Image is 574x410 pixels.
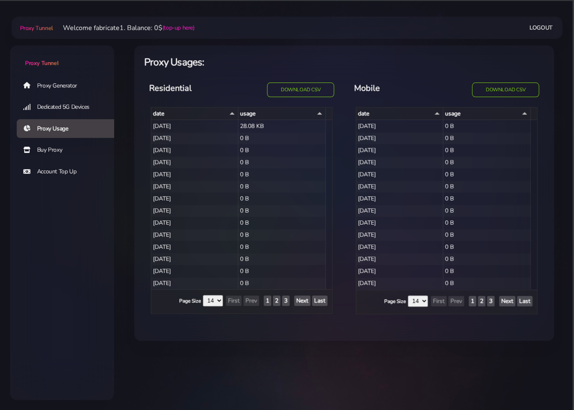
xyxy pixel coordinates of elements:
[469,296,476,306] button: Show Page 1
[238,120,326,132] div: 28.08 KB
[144,55,544,69] h4: Proxy Usages:
[517,296,532,306] button: Last Page
[443,180,531,192] div: 0 B
[264,295,271,306] button: Show Page 1
[149,82,237,94] h5: Residential
[151,180,238,192] div: [DATE]
[472,82,539,97] button: Download CSV
[356,277,443,289] div: [DATE]
[238,180,326,192] div: 0 B
[151,144,238,156] div: [DATE]
[53,23,195,33] li: Welcome fabricate1. Balance: 0$
[238,253,326,265] div: 0 B
[356,265,443,277] div: [DATE]
[17,76,121,95] a: Proxy Generator
[151,156,238,168] div: [DATE]
[356,192,443,205] div: [DATE]
[238,241,326,253] div: 0 B
[151,132,238,144] div: [DATE]
[294,295,310,306] button: Next Page
[20,24,53,32] span: Proxy Tunnel
[151,265,238,277] div: [DATE]
[282,295,289,306] button: Show Page 3
[356,168,443,180] div: [DATE]
[358,109,441,118] div: date
[18,21,53,35] a: Proxy Tunnel
[151,253,238,265] div: [DATE]
[356,120,443,132] div: [DATE]
[443,253,531,265] div: 0 B
[408,295,428,307] select: Page Size
[151,229,238,241] div: [DATE]
[443,277,531,289] div: 0 B
[443,265,531,277] div: 0 B
[238,192,326,205] div: 0 B
[238,168,326,180] div: 0 B
[17,97,121,117] a: Dedicated 5G Devices
[529,20,553,35] a: Logout
[151,241,238,253] div: [DATE]
[354,82,442,94] h5: Mobile
[226,295,242,306] button: First Page
[443,144,531,156] div: 0 B
[443,217,531,229] div: 0 B
[478,296,485,306] button: Show Page 2
[356,205,443,217] div: [DATE]
[151,205,238,217] div: [DATE]
[25,59,58,67] span: Proxy Tunnel
[243,295,259,306] button: Prev Page
[238,217,326,229] div: 0 B
[179,297,201,305] label: Page Size
[203,295,223,306] select: Page Size
[238,277,326,289] div: 0 B
[151,120,238,132] div: [DATE]
[534,370,564,400] iframe: Webchat Widget
[238,132,326,144] div: 0 B
[273,295,280,306] button: Show Page 2
[356,217,443,229] div: [DATE]
[356,132,443,144] div: [DATE]
[240,109,324,118] div: usage
[312,295,327,306] button: Last Page
[431,296,447,306] button: First Page
[17,162,121,181] a: Account Top Up
[267,82,334,97] button: Download CSV
[151,217,238,229] div: [DATE]
[443,156,531,168] div: 0 B
[443,229,531,241] div: 0 B
[356,253,443,265] div: [DATE]
[356,229,443,241] div: [DATE]
[238,144,326,156] div: 0 B
[153,109,236,118] div: date
[238,205,326,217] div: 0 B
[356,180,443,192] div: [DATE]
[162,23,195,32] a: (top-up here)
[443,192,531,205] div: 0 B
[238,229,326,241] div: 0 B
[448,296,464,306] button: Prev Page
[17,119,121,138] a: Proxy Usage
[499,296,515,306] button: Next Page
[238,265,326,277] div: 0 B
[238,156,326,168] div: 0 B
[356,144,443,156] div: [DATE]
[487,296,494,306] button: Show Page 3
[384,297,406,305] label: Page Size
[445,109,529,118] div: usage
[17,140,121,160] a: Buy Proxy
[356,241,443,253] div: [DATE]
[151,277,238,289] div: [DATE]
[443,205,531,217] div: 0 B
[443,241,531,253] div: 0 B
[10,45,114,67] a: Proxy Tunnel
[151,168,238,180] div: [DATE]
[356,156,443,168] div: [DATE]
[443,168,531,180] div: 0 B
[443,132,531,144] div: 0 B
[151,192,238,205] div: [DATE]
[443,120,531,132] div: 0 B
